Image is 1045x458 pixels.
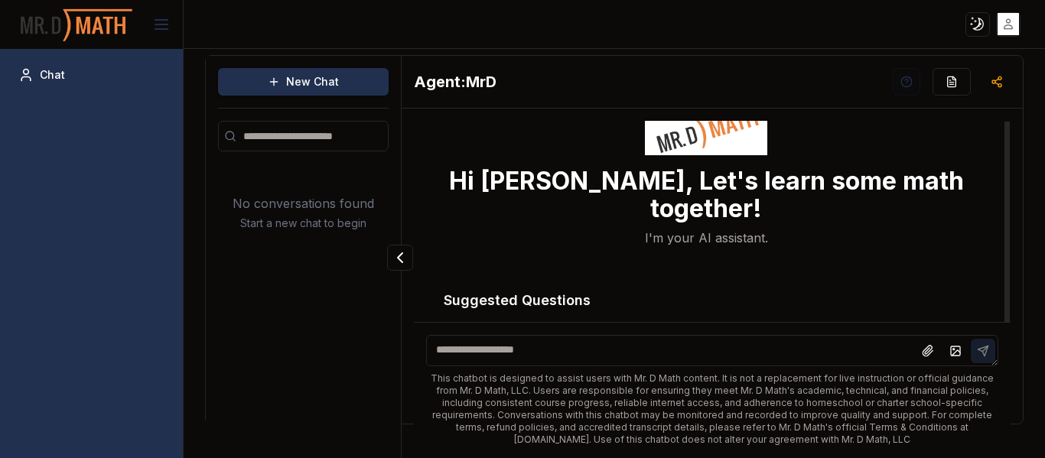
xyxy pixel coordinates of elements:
img: PromptOwl [19,5,134,45]
button: New Chat [218,68,389,96]
p: No conversations found [233,194,374,213]
button: Fill Questions [933,68,971,96]
a: Chat [12,61,171,89]
h2: MrD [414,71,496,93]
button: Help Videos [893,68,920,96]
span: Chat [40,67,65,83]
div: This chatbot is designed to assist users with Mr. D Math content. It is not a replacement for liv... [426,372,998,446]
h3: Suggested Questions [444,290,968,311]
img: placeholder-user.jpg [998,13,1020,35]
p: Start a new chat to begin [240,216,366,231]
button: Collapse panel [387,245,413,271]
p: I'm your AI assistant. [645,229,768,247]
h3: Hi [PERSON_NAME], Let's learn some math together! [414,167,998,223]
